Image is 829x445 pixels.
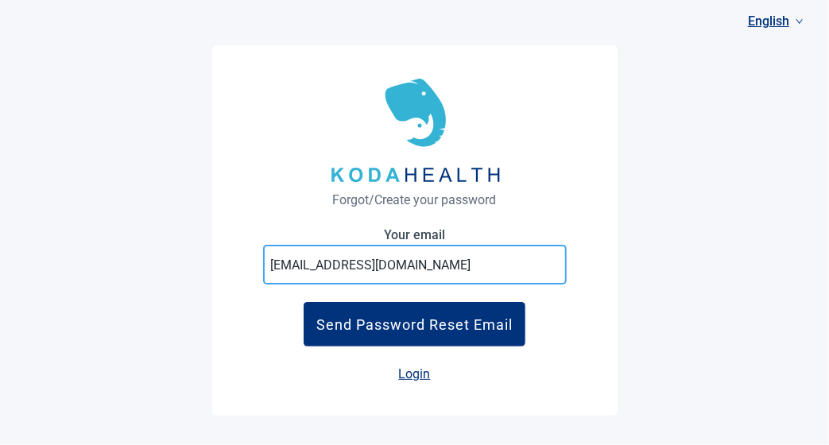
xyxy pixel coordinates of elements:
[263,227,567,242] label: Your email
[304,302,525,346] button: Send Password Reset Email
[316,316,513,333] div: Send Password Reset Email
[796,17,804,25] span: down
[278,190,552,210] div: Forgot/Create your password
[324,71,506,190] img: logo-light-bg-DHcWffvx.svg
[742,8,810,34] a: Current language: English
[399,366,431,381] a: Login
